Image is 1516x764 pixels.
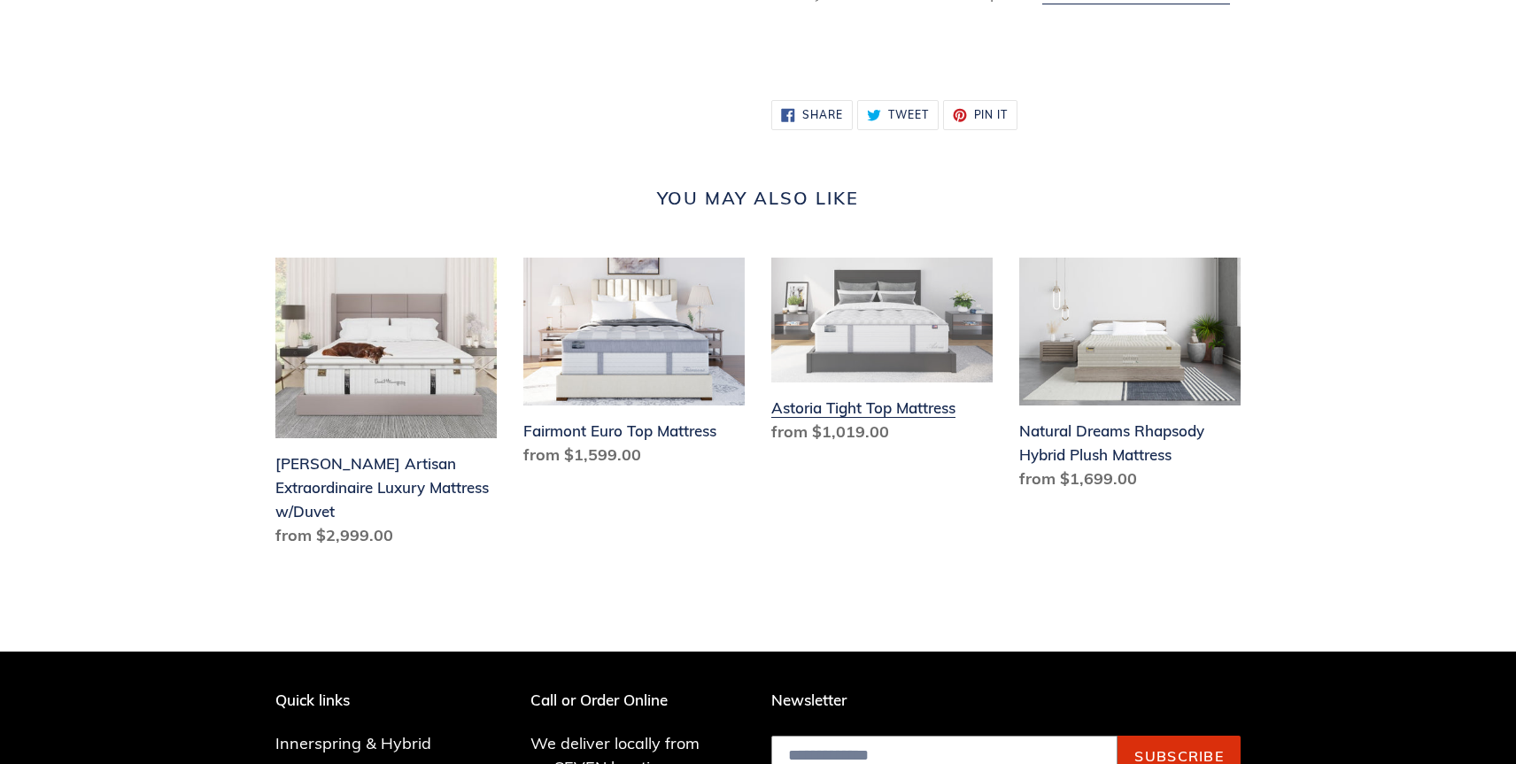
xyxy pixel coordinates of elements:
a: Innerspring & Hybrid [275,733,431,753]
h2: You may also like [275,188,1241,209]
a: Hemingway Artisan Extraordinaire Luxury Mattress w/Duvet [275,258,497,553]
span: Share [802,110,843,120]
span: Tweet [888,110,929,120]
a: Fairmont Euro Top Mattress [523,258,745,474]
span: Pin it [974,110,1009,120]
p: Newsletter [771,691,1241,709]
p: Call or Order Online [530,691,746,709]
p: Quick links [275,691,458,709]
a: Natural Dreams Rhapsody Hybrid Plush Mattress [1019,258,1241,498]
a: Astoria Tight Top Mattress [771,258,993,451]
